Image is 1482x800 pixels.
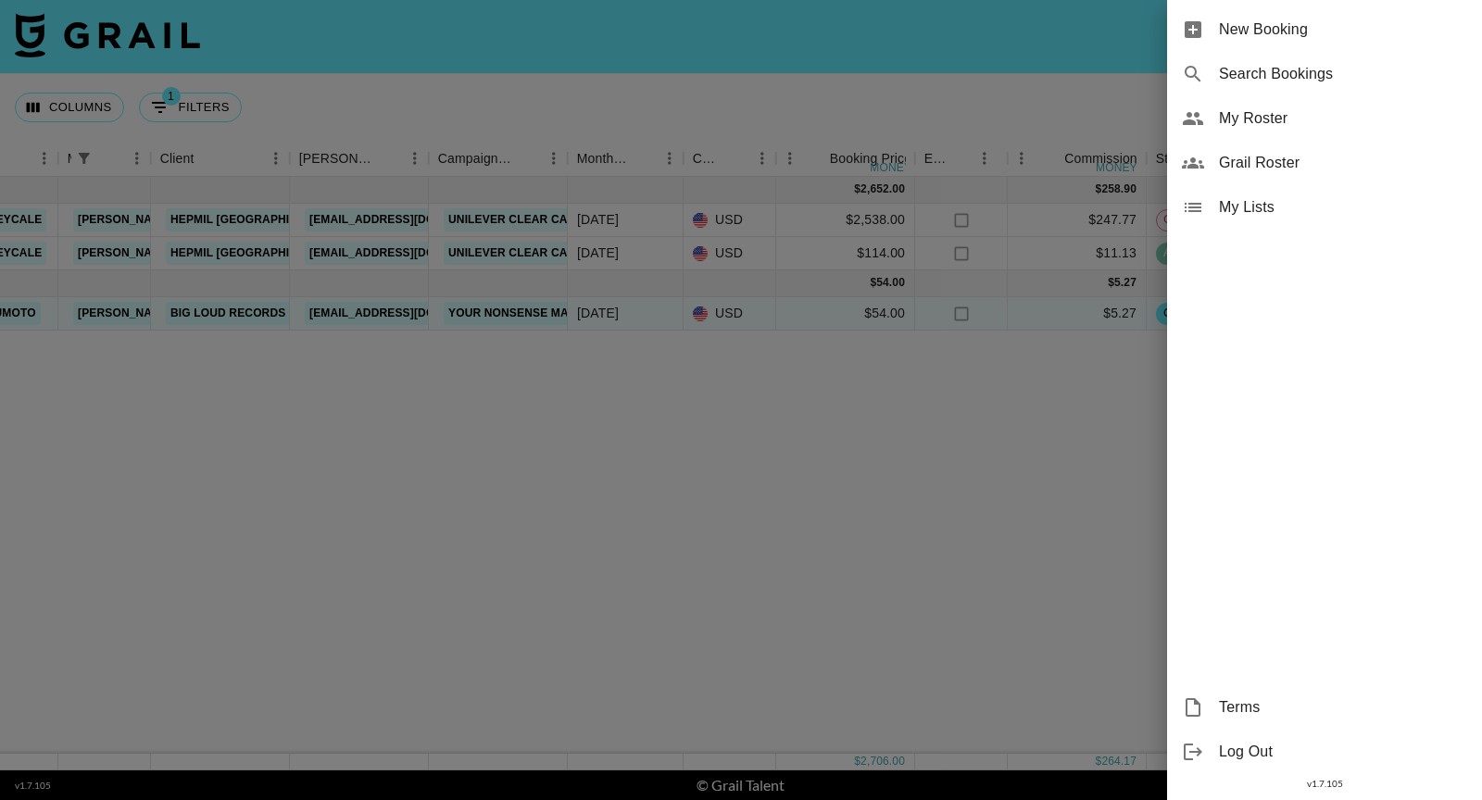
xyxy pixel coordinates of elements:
[1219,741,1467,763] span: Log Out
[1167,96,1482,141] div: My Roster
[1167,185,1482,230] div: My Lists
[1219,19,1467,41] span: New Booking
[1219,152,1467,174] span: Grail Roster
[1167,52,1482,96] div: Search Bookings
[1219,696,1467,719] span: Terms
[1167,685,1482,730] div: Terms
[1167,141,1482,185] div: Grail Roster
[1219,196,1467,219] span: My Lists
[1219,107,1467,130] span: My Roster
[1219,63,1467,85] span: Search Bookings
[1167,730,1482,774] div: Log Out
[1167,774,1482,794] div: v 1.7.105
[1167,7,1482,52] div: New Booking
